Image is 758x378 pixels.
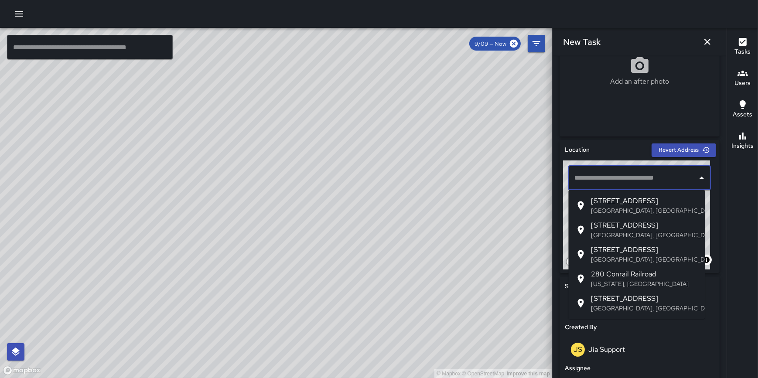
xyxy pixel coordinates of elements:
[731,141,754,151] h6: Insights
[704,255,709,265] span: Toggle attribution
[591,220,698,231] span: [STREET_ADDRESS]
[528,35,545,52] button: Filters
[727,94,758,126] button: Assets
[563,160,710,269] canvas: Map
[652,143,716,157] button: Revert Address
[696,172,708,184] button: Close
[563,35,601,49] h6: New Task
[469,37,521,51] div: 9/09 — Now
[591,231,698,239] p: [GEOGRAPHIC_DATA], [GEOGRAPHIC_DATA], [GEOGRAPHIC_DATA]
[727,63,758,94] button: Users
[565,145,590,155] h6: Location
[591,304,698,313] p: [GEOGRAPHIC_DATA], [GEOGRAPHIC_DATA], [GEOGRAPHIC_DATA]
[591,294,698,304] span: [STREET_ADDRESS]
[591,206,698,215] p: [GEOGRAPHIC_DATA], [GEOGRAPHIC_DATA], [GEOGRAPHIC_DATA]
[591,255,698,264] p: [GEOGRAPHIC_DATA], [GEOGRAPHIC_DATA], [GEOGRAPHIC_DATA]
[733,110,752,119] h6: Assets
[565,364,591,373] h6: Assignee
[727,31,758,63] button: Tasks
[701,255,712,265] button: Toggle attribution
[734,78,751,88] h6: Users
[727,126,758,157] button: Insights
[734,47,751,57] h6: Tasks
[591,280,698,289] p: [US_STATE], [GEOGRAPHIC_DATA]
[591,245,698,255] span: [STREET_ADDRESS]
[565,323,597,332] h6: Created By
[591,269,698,280] span: 280 Conrail Railroad
[610,76,669,87] p: Add an after photo
[574,344,582,355] p: JS
[469,40,512,48] span: 9/09 — Now
[565,282,584,291] h6: Status
[591,196,698,206] span: [STREET_ADDRESS]
[566,257,604,267] a: Mapbox homepage
[588,345,625,354] p: Jia Support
